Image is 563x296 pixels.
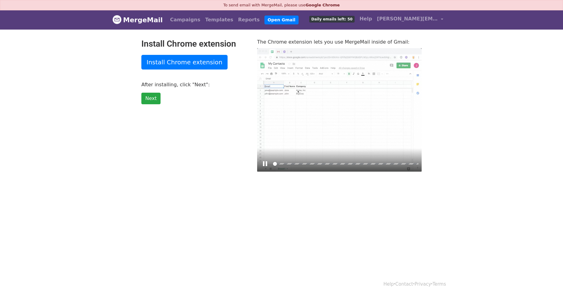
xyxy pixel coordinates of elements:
a: [PERSON_NAME][EMAIL_ADDRESS][DOMAIN_NAME] [374,13,446,27]
a: Open Gmail [264,16,298,24]
input: Seek [273,161,419,167]
a: Privacy [415,281,431,287]
a: Install Chrome extension [141,55,228,70]
span: Daily emails left: 50 [309,16,355,23]
h2: Install Chrome extension [141,39,248,49]
img: MergeMail logo [112,15,122,24]
a: Campaigns [168,14,203,26]
p: After installing, click "Next": [141,81,248,88]
button: Play [260,159,270,169]
a: Contact [395,281,413,287]
a: Terms [433,281,446,287]
a: Google Chrome [306,3,340,7]
a: Help [357,13,374,25]
a: Daily emails left: 50 [307,13,357,25]
a: Help [384,281,394,287]
a: MergeMail [112,13,163,26]
p: The Chrome extension lets you use MergeMail inside of Gmail: [257,39,422,45]
a: Templates [203,14,235,26]
a: Next [141,93,161,104]
a: Reports [236,14,262,26]
span: [PERSON_NAME][EMAIL_ADDRESS][DOMAIN_NAME] [377,15,438,23]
